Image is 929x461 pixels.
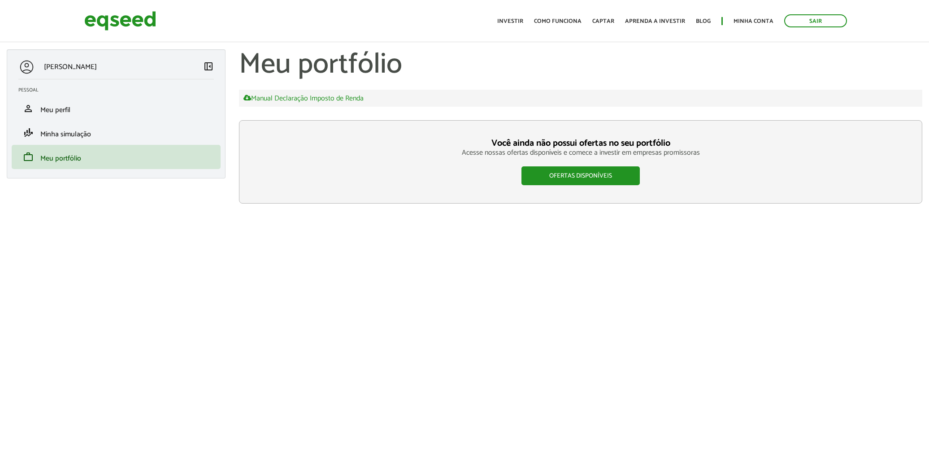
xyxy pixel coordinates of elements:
a: personMeu perfil [18,103,214,114]
a: finance_modeMinha simulação [18,127,214,138]
a: Minha conta [734,18,773,24]
span: Meu perfil [40,104,70,116]
p: [PERSON_NAME] [44,63,97,71]
li: Meu portfólio [12,145,221,169]
a: Blog [696,18,711,24]
a: Aprenda a investir [625,18,685,24]
span: finance_mode [23,127,34,138]
img: EqSeed [84,9,156,33]
a: Como funciona [534,18,582,24]
h1: Meu portfólio [239,49,922,81]
span: left_panel_close [203,61,214,72]
span: Meu portfólio [40,152,81,165]
li: Minha simulação [12,121,221,145]
a: Ofertas disponíveis [521,166,640,185]
a: Manual Declaração Imposto de Renda [243,94,364,102]
p: Acesse nossas ofertas disponíveis e comece a investir em empresas promissoras [257,148,904,157]
span: work [23,152,34,162]
a: Colapsar menu [203,61,214,74]
a: Captar [592,18,614,24]
a: workMeu portfólio [18,152,214,162]
h3: Você ainda não possui ofertas no seu portfólio [257,139,904,148]
span: person [23,103,34,114]
span: Minha simulação [40,128,91,140]
a: Sair [784,14,847,27]
h2: Pessoal [18,87,221,93]
li: Meu perfil [12,96,221,121]
a: Investir [497,18,523,24]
